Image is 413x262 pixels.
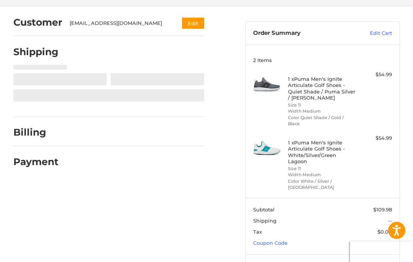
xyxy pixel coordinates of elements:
[350,241,413,262] iframe: Google Customer Reviews
[377,229,392,235] span: $0.00
[13,126,58,138] h2: Billing
[288,102,356,108] li: Size 11
[348,29,392,37] a: Edit Cart
[373,206,392,213] span: $109.98
[288,115,356,127] li: Color Quiet Shade / Gold / Black
[13,156,59,168] h2: Payment
[288,139,356,164] h4: 1 x Puma Men's Ignite Articulate Golf Shoes - White/Silver/Green Lagoon
[253,229,262,235] span: Tax
[357,71,392,79] div: $54.99
[253,57,392,63] h3: 2 Items
[288,76,356,101] h4: 1 x Puma Men's Ignite Articulate Golf Shoes - Quiet Shade / Puma Silver / [PERSON_NAME]
[13,46,59,58] h2: Shipping
[288,178,356,191] li: Color White / Silver / [GEOGRAPHIC_DATA]
[182,18,204,29] button: Edit
[253,29,348,37] h3: Order Summary
[253,240,288,246] a: Coupon Code
[388,218,392,224] span: --
[288,172,356,178] li: Width Medium
[253,206,275,213] span: Subtotal
[13,16,62,28] h2: Customer
[253,218,276,224] span: Shipping
[70,20,167,27] div: [EMAIL_ADDRESS][DOMAIN_NAME]
[288,108,356,115] li: Width Medium
[288,165,356,172] li: Size 11
[357,134,392,142] div: $54.99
